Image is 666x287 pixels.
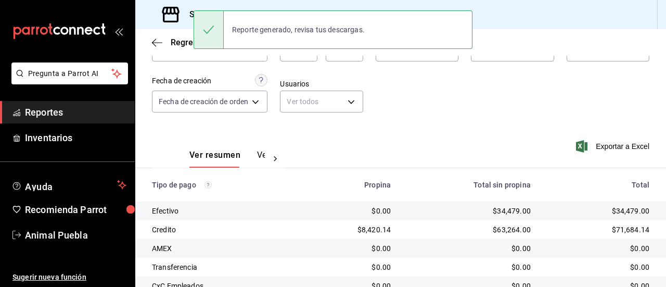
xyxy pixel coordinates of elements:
span: Pregunta a Parrot AI [28,68,112,79]
span: Reportes [25,105,126,119]
div: $0.00 [547,243,649,254]
button: Ver pagos [257,150,296,168]
div: $34,479.00 [407,206,531,216]
label: Usuarios [280,80,363,88]
div: AMEX [152,243,288,254]
div: $0.00 [547,262,649,272]
button: Pregunta a Parrot AI [11,63,128,84]
div: Transferencia [152,262,288,272]
div: Total sin propina [407,181,531,189]
div: $0.00 [304,243,391,254]
button: Regresar [152,38,205,47]
div: Efectivo [152,206,288,216]
div: Credito [152,224,288,235]
a: Pregunta a Parrot AI [7,76,128,86]
span: Regresar [171,38,205,47]
button: open_drawer_menu [114,27,123,35]
div: Total [547,181,649,189]
div: $34,479.00 [547,206,649,216]
span: Fecha de creación de orden [159,96,248,107]
span: Ayuda [25,179,113,191]
div: Reporte generado, revisa tus descargas. [224,18,373,41]
h3: Sucursal: Animal ([GEOGRAPHIC_DATA]) [181,8,344,21]
div: Fecha de creación [152,76,211,86]
div: navigation tabs [189,150,265,168]
div: $63,264.00 [407,224,531,235]
span: Animal Puebla [25,228,126,242]
div: $0.00 [304,262,391,272]
div: $0.00 [304,206,391,216]
div: $0.00 [407,262,531,272]
svg: Los pagos realizados con Pay y otras terminales son montos brutos. [204,181,212,189]
div: Ver todos [280,91,363,113]
div: $0.00 [407,243,531,254]
div: Propina [304,181,391,189]
div: Tipo de pago [152,181,288,189]
button: Exportar a Excel [578,140,649,153]
div: $71,684.14 [547,224,649,235]
span: Recomienda Parrot [25,203,126,217]
span: Sugerir nueva función [12,272,126,283]
span: Inventarios [25,131,126,145]
button: Ver resumen [189,150,240,168]
div: $8,420.14 [304,224,391,235]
